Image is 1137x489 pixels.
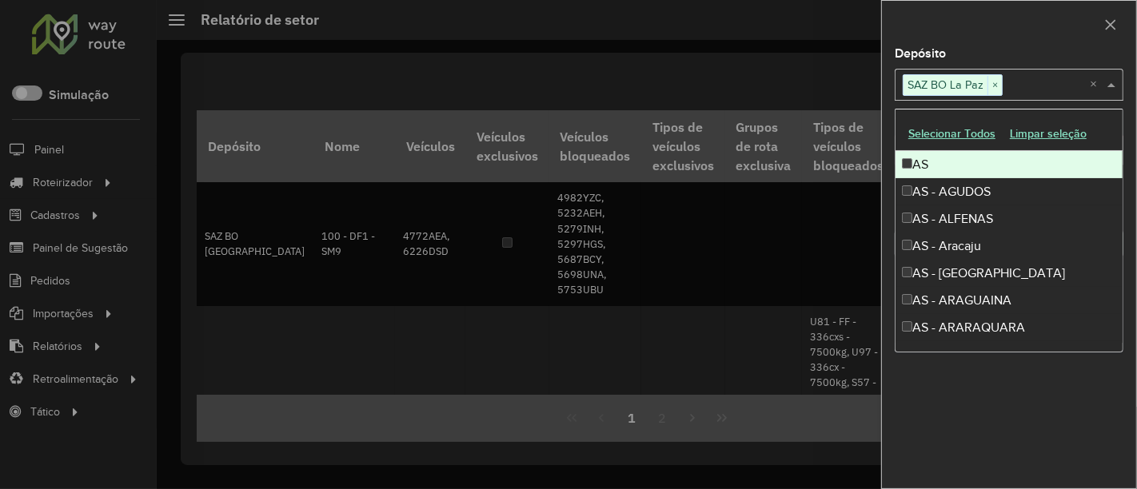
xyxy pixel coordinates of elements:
[1090,75,1103,94] span: Clear all
[1003,121,1094,146] button: Limpar seleção
[896,314,1123,341] div: AS - ARARAQUARA
[987,76,1002,95] span: ×
[896,287,1123,314] div: AS - ARAGUAINA
[895,109,1124,352] ng-dropdown-panel: Options list
[896,233,1123,260] div: AS - Aracaju
[895,44,946,63] label: Depósito
[896,151,1123,178] div: AS
[896,205,1123,233] div: AS - ALFENAS
[904,75,987,94] span: SAZ BO La Paz
[896,341,1123,368] div: AS - AS Minas
[896,178,1123,205] div: AS - AGUDOS
[896,260,1123,287] div: AS - [GEOGRAPHIC_DATA]
[901,121,1003,146] button: Selecionar Todos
